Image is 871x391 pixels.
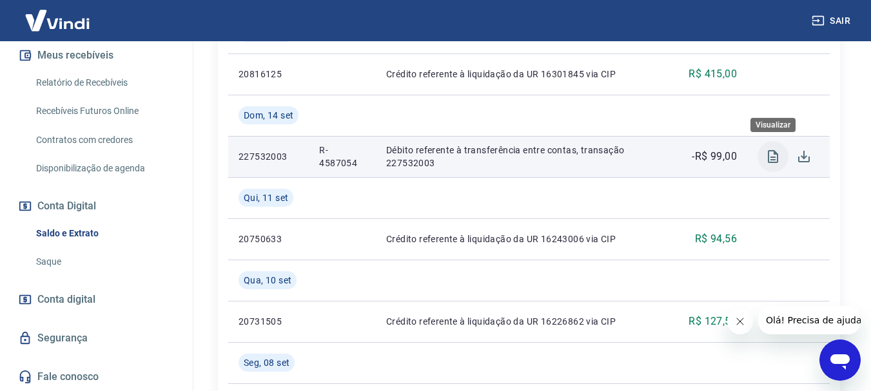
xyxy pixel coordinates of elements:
iframe: Mensagem da empresa [758,306,861,334]
p: Crédito referente à liquidação da UR 16226862 via CIP [386,315,657,328]
p: 20750633 [239,233,298,245]
span: Qua, 10 set [244,274,291,287]
span: Dom, 14 set [244,109,293,122]
button: Conta Digital [15,192,177,220]
span: Olá! Precisa de ajuda? [8,9,108,19]
span: Seg, 08 set [244,356,289,369]
p: Crédito referente à liquidação da UR 16243006 via CIP [386,233,657,245]
img: Vindi [15,1,99,40]
button: Meus recebíveis [15,41,177,70]
span: Download [788,141,819,172]
a: Conta digital [15,285,177,314]
a: Recebíveis Futuros Online [31,98,177,124]
iframe: Botão para abrir a janela de mensagens [819,339,861,381]
p: R$ 127,51 [689,314,737,329]
p: R$ 415,00 [689,66,737,82]
a: Relatório de Recebíveis [31,70,177,96]
span: Visualizar [758,141,788,172]
a: Saque [31,249,177,275]
button: Sair [809,9,856,33]
span: Conta digital [37,291,95,309]
iframe: Fechar mensagem [727,309,753,334]
p: Crédito referente à liquidação da UR 16301845 via CIP [386,68,657,81]
p: R-4587054 [319,144,366,169]
p: Débito referente à transferência entre contas, transação 227532003 [386,144,657,169]
p: 20731505 [239,315,298,328]
a: Saldo e Extrato [31,220,177,247]
p: 20816125 [239,68,298,81]
div: Visualizar [750,118,796,132]
a: Fale conosco [15,363,177,391]
a: Contratos com credores [31,127,177,153]
a: Disponibilização de agenda [31,155,177,182]
p: -R$ 99,00 [692,149,737,164]
a: Segurança [15,324,177,352]
p: R$ 94,56 [695,231,737,247]
span: Qui, 11 set [244,191,288,204]
p: 227532003 [239,150,298,163]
